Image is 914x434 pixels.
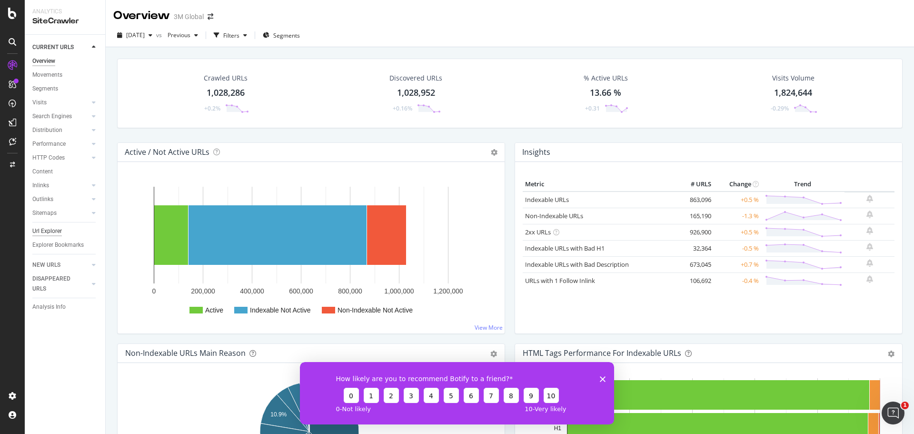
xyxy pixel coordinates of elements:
[433,287,463,295] text: 1,200,000
[714,273,761,289] td: -0.4 %
[32,139,66,149] div: Performance
[397,87,435,99] div: 1,028,952
[113,28,156,43] button: [DATE]
[32,208,57,218] div: Sitemaps
[32,98,89,108] a: Visits
[32,167,99,177] a: Content
[888,351,894,357] div: gear
[32,274,89,294] a: DISAPPEARED URLS
[523,177,676,192] th: Metric
[191,287,215,295] text: 200,000
[113,8,170,24] div: Overview
[774,87,812,99] div: 1,824,644
[270,411,287,418] text: 10.9%
[204,73,248,83] div: Crawled URLs
[475,323,503,332] a: View More
[490,351,497,357] div: gear
[32,194,89,204] a: Outlinks
[32,8,98,16] div: Analytics
[32,208,89,218] a: Sitemaps
[714,240,761,256] td: -0.5 %
[32,153,65,163] div: HTTP Codes
[585,104,600,112] div: +0.31
[207,87,245,99] div: 1,028,286
[32,84,99,94] a: Segments
[32,139,89,149] a: Performance
[676,177,714,192] th: # URLS
[714,192,761,208] td: +0.5 %
[32,42,74,52] div: CURRENT URLS
[32,226,62,236] div: Url Explorer
[32,70,62,80] div: Movements
[676,256,714,273] td: 673,045
[676,192,714,208] td: 863,096
[525,212,583,220] a: Non-Indexable URLs
[384,287,414,295] text: 1,000,000
[204,104,220,112] div: +0.2%
[126,31,145,39] span: 2025 Aug. 24th
[714,208,761,224] td: -1.3 %
[676,224,714,240] td: 926,900
[250,306,311,314] text: Indexable Not Active
[771,104,789,112] div: -0.29%
[866,211,873,218] div: bell-plus
[523,348,681,358] div: HTML Tags Performance for Indexable URLs
[32,153,89,163] a: HTTP Codes
[273,31,300,40] span: Segments
[338,306,413,314] text: Non-Indexable Not Active
[389,73,442,83] div: Discovered URLs
[300,362,614,424] iframe: Survey from Botify
[866,243,873,251] div: bell-plus
[125,146,209,159] h4: Active / Not Active URLs
[525,244,605,252] a: Indexable URLs with Bad H1
[32,226,99,236] a: Url Explorer
[32,42,89,52] a: CURRENT URLS
[338,287,362,295] text: 800,000
[866,195,873,202] div: bell-plus
[32,84,58,94] div: Segments
[522,146,550,159] h4: Insights
[584,73,628,83] div: % Active URLs
[901,402,909,409] span: 1
[882,402,904,424] iframe: Intercom live chat
[223,31,239,40] div: Filters
[32,111,89,121] a: Search Engines
[554,425,562,432] text: H1
[156,31,164,39] span: vs
[525,228,551,236] a: 2xx URLs
[32,16,98,27] div: SiteCrawler
[590,87,621,99] div: 13.66 %
[174,12,204,21] div: 3M Global
[32,111,72,121] div: Search Engines
[125,177,494,326] svg: A chart.
[676,240,714,256] td: 32,364
[32,56,99,66] a: Overview
[164,31,190,39] span: Previous
[866,259,873,267] div: bell-plus
[772,73,815,83] div: Visits Volume
[32,194,53,204] div: Outlinks
[210,28,251,43] button: Filters
[32,240,84,250] div: Explorer Bookmarks
[32,56,55,66] div: Overview
[125,348,246,358] div: Non-Indexable URLs Main Reason
[32,240,99,250] a: Explorer Bookmarks
[676,273,714,289] td: 106,692
[32,274,80,294] div: DISAPPEARED URLS
[761,177,844,192] th: Trend
[289,287,313,295] text: 600,000
[866,227,873,234] div: bell-plus
[32,302,99,312] a: Analysis Info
